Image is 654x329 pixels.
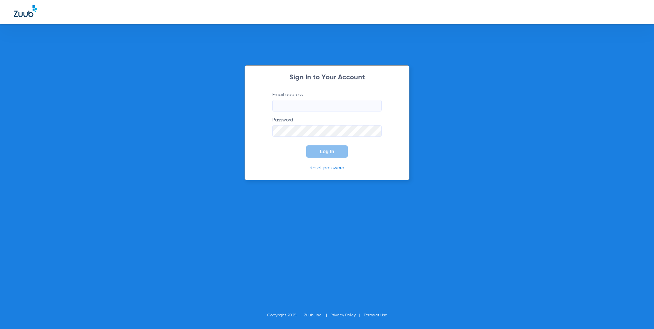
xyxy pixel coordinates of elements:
[267,312,304,319] li: Copyright 2025
[262,74,392,81] h2: Sign In to Your Account
[14,5,37,17] img: Zuub Logo
[306,145,348,158] button: Log In
[330,313,356,317] a: Privacy Policy
[272,117,382,137] label: Password
[272,125,382,137] input: Password
[320,149,334,154] span: Log In
[272,91,382,111] label: Email address
[272,100,382,111] input: Email address
[310,166,344,170] a: Reset password
[304,312,330,319] li: Zuub, Inc.
[364,313,387,317] a: Terms of Use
